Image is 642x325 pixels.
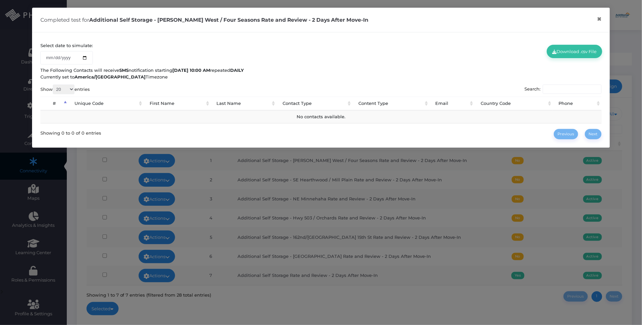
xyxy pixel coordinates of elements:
[277,97,352,111] th: Contact Type: activate to sort column ascending
[68,97,144,111] th: Unique Code: activate to sort column ascending
[553,97,602,111] th: Phone: activate to sort column ascending
[230,67,244,73] span: daily
[74,74,146,79] span: America/[GEOGRAPHIC_DATA]
[524,85,602,94] label: Search:
[40,51,93,64] input: Select date
[172,67,210,73] span: [DATE] 10:00 AM
[119,67,129,73] span: sms
[547,45,602,58] a: Download .csv File
[352,97,429,111] th: Content Type: activate to sort column ascending
[543,85,602,94] input: Search:
[46,114,596,120] div: No contacts available.
[144,97,210,111] th: First Name: activate to sort column ascending
[40,97,68,111] th: #: activate to sort column descending
[40,74,602,80] p: Currently set to Timezone
[53,85,74,94] select: Showentries
[40,67,602,74] p: The Following Contacts will receive notification starting repeated
[430,97,475,111] th: Email: activate to sort column ascending
[593,12,606,27] button: Close
[211,97,277,111] th: Last Name: activate to sort column ascending
[40,16,368,24] h5: Completed test for
[40,85,90,94] label: Show entries
[89,17,368,23] span: Additional Self Storage - [PERSON_NAME] West / Four Seasons Rate and Review - 2 Days After Move-In
[40,128,101,136] div: Showing 0 to 0 of 0 entries
[475,97,552,111] th: Country Code: activate to sort column ascending
[40,42,93,49] label: Select date to simulate:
